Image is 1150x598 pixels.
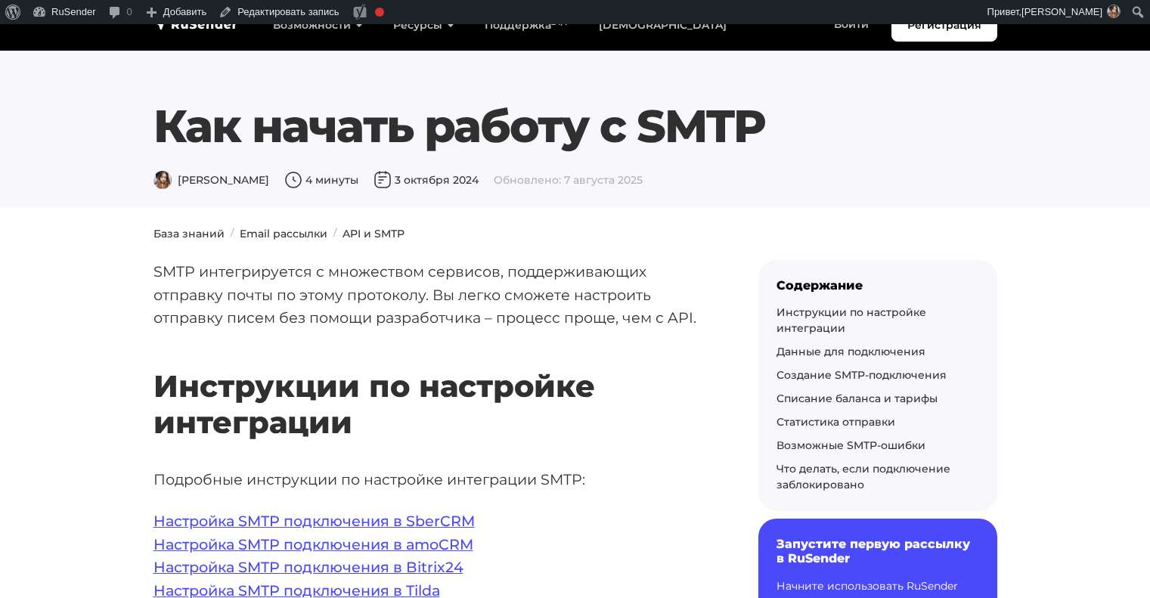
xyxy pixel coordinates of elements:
[375,8,384,17] div: Фокусная ключевая фраза не установлена
[284,171,302,189] img: Время чтения
[153,535,473,553] a: Настройка SMTP подключения в amoCRM
[776,537,979,565] h6: Запустите первую рассылку в RuSender
[776,392,938,405] a: Списание баланса и тарифы
[819,9,884,40] a: Войти
[153,512,475,530] a: Настройка SMTP подключения в SberCRM
[240,227,327,240] a: Email рассылки
[153,558,463,576] a: Настройка SMTP подключения в Bitrix24
[776,345,925,358] a: Данные для подключения
[494,173,643,187] span: Обновлено: 7 августа 2025
[551,17,569,27] sup: 24/7
[153,99,997,153] h1: Как начать работу с SMTP
[776,278,979,293] div: Содержание
[153,324,710,441] h2: Инструкции по настройке интеграции
[378,10,470,41] a: Ресурсы
[776,368,947,382] a: Создание SMTP-подключения
[153,468,710,491] p: Подробные инструкции по настройке интеграции SMTP:
[258,10,378,41] a: Возможности
[776,305,926,335] a: Инструкции по настройке интеграции
[374,171,392,189] img: Дата публикации
[470,10,584,41] a: Поддержка24/7
[284,173,358,187] span: 4 минуты
[1021,6,1102,17] span: [PERSON_NAME]
[891,9,997,42] a: Регистрация
[776,415,895,429] a: Статистика отправки
[153,17,238,32] img: RuSender
[153,173,269,187] span: [PERSON_NAME]
[776,438,925,452] a: Возможные SMTP-ошибки
[374,173,479,187] span: 3 октября 2024
[776,462,950,491] a: Что делать, если подключение заблокировано
[584,10,742,41] a: [DEMOGRAPHIC_DATA]
[153,260,710,330] p: SMTP интегрируется с множеством сервисов, поддерживающих отправку почты по этому протоколу. Вы ле...
[144,226,1006,242] nav: breadcrumb
[153,227,225,240] a: База знаний
[343,227,405,240] a: API и SMTP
